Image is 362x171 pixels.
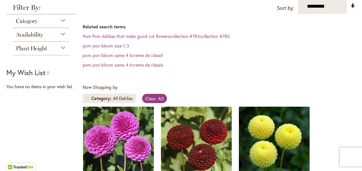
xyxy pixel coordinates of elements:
span: Category [91,95,113,102]
a: Remove Category All Dahlias [86,96,90,100]
span: Plant Height [16,45,47,52]
strong: My Wish List [6,68,45,77]
a: Clear All [142,94,167,103]
div: You have no items in your wish list. [6,83,79,90]
span: Clear All [145,96,164,102]
span: Category [16,18,38,25]
div: All Dahlias [113,95,133,102]
a: pom pon bloom same 4 6creme de classic [83,62,164,68]
a: pom pon bloom size 1-3 [83,43,129,49]
label: Sort by: [277,2,294,14]
strong: Filter By: [6,4,76,14]
a: Pom Pom dahlias that make good cut flowerscollection #783collection #780 [83,33,230,39]
span: Now Shopping by [83,84,117,90]
iframe: Launch Accessibility Center [5,148,23,166]
span: Availability [16,31,43,38]
dt: Related search terms [83,24,356,30]
a: pom pon bloom same 4 6creme de classif [83,52,163,58]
